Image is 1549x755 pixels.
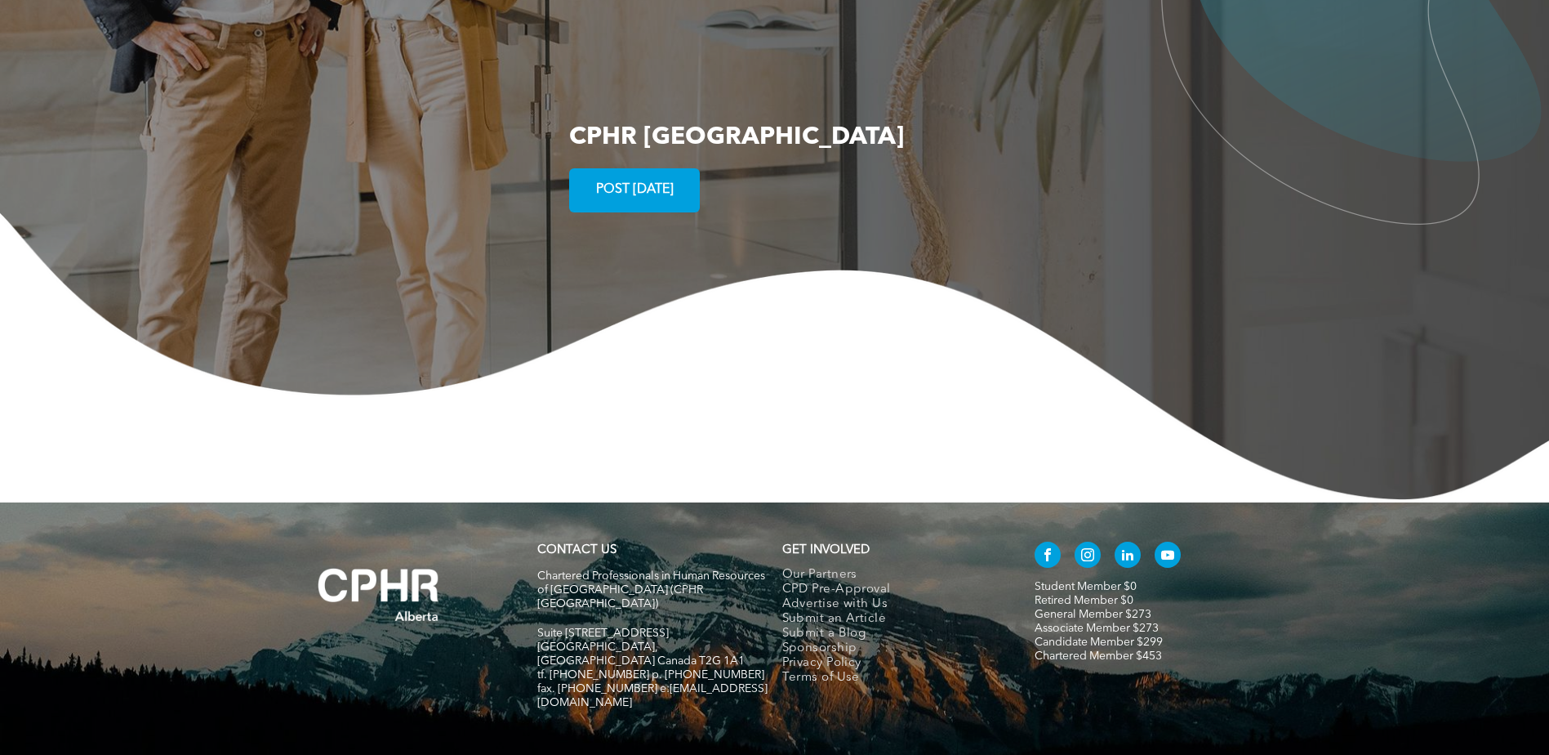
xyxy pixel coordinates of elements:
[537,570,765,610] span: Chartered Professionals in Human Resources of [GEOGRAPHIC_DATA] (CPHR [GEOGRAPHIC_DATA])
[1035,623,1159,634] a: Associate Member $273
[537,641,745,667] span: [GEOGRAPHIC_DATA], [GEOGRAPHIC_DATA] Canada T2G 1A1
[1035,581,1137,592] a: Student Member $0
[537,544,616,556] a: CONTACT US
[782,544,870,556] span: GET INVOLVED
[1035,650,1162,662] a: Chartered Member $453
[782,671,1000,686] a: Terms of Use
[782,583,1000,597] a: CPD Pre-Approval
[285,535,473,654] img: A white background with a few lines on it
[782,612,1000,627] a: Submit an Article
[1035,637,1163,648] a: Candidate Member $299
[537,669,764,681] span: tf. [PHONE_NUMBER] p. [PHONE_NUMBER]
[1035,542,1061,572] a: facebook
[590,174,679,206] span: POST [DATE]
[1115,542,1141,572] a: linkedin
[1075,542,1101,572] a: instagram
[782,597,1000,612] a: Advertise with Us
[782,627,1000,641] a: Submit a Blog
[537,683,768,708] span: fax. [PHONE_NUMBER] e:[EMAIL_ADDRESS][DOMAIN_NAME]
[782,641,1000,656] a: Sponsorship
[782,656,1000,671] a: Privacy Policy
[1035,595,1133,606] a: Retired Member $0
[782,568,1000,583] a: Our Partners
[1155,542,1181,572] a: youtube
[569,168,700,212] a: POST [DATE]
[1035,609,1151,620] a: General Member $273
[537,628,669,639] span: Suite [STREET_ADDRESS]
[569,125,904,150] span: CPHR [GEOGRAPHIC_DATA]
